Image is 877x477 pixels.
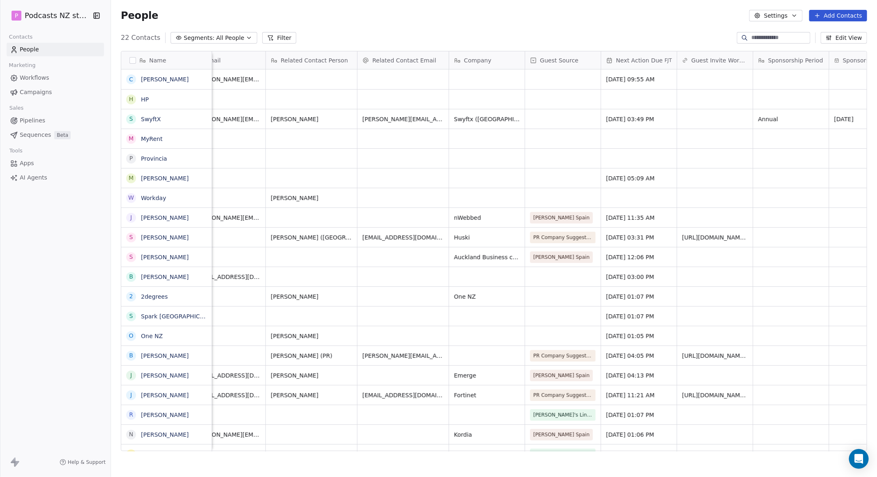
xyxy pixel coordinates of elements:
span: nWebbed [454,214,520,222]
div: Open Intercom Messenger [849,449,869,469]
span: [DATE] 03:49 PM [606,115,672,123]
a: SwyftX [141,116,161,122]
a: [PERSON_NAME] [141,412,189,418]
div: N [129,430,133,439]
div: Related Contact Email [358,51,449,69]
span: Swyftx ([GEOGRAPHIC_DATA]) [454,115,520,123]
span: PR Company Suggestion [533,391,593,399]
span: Related Contact Person [281,56,348,65]
div: B [129,351,133,360]
div: grid [121,69,212,452]
span: [PERSON_NAME][EMAIL_ADDRESS] [362,115,444,123]
div: R [129,410,133,419]
a: [PERSON_NAME] [141,431,189,438]
span: Segments: [184,34,215,42]
div: B [129,272,133,281]
span: [PERSON_NAME] Spain [533,371,590,380]
div: Next Action DueFJT [601,51,677,69]
span: [PERSON_NAME][EMAIL_ADDRESS][DOMAIN_NAME] [195,75,261,83]
span: Auckland Business chamber [454,253,520,261]
span: Annual [758,115,824,123]
a: Spark [GEOGRAPHIC_DATA] [141,313,220,320]
div: Email [190,51,265,69]
span: Workflows [20,74,49,82]
span: [DATE] 04:13 PM [606,450,672,459]
span: [PERSON_NAME][EMAIL_ADDRESS][PERSON_NAME][DOMAIN_NAME] [195,214,261,222]
span: AI Agents [20,173,47,182]
div: S [129,312,133,320]
a: 2degrees [141,293,168,300]
span: Related Contact Email [372,56,436,65]
div: J [130,391,132,399]
a: [URL][DOMAIN_NAME][PERSON_NAME] [682,392,794,399]
div: M [129,134,134,143]
span: [PERSON_NAME] [271,391,352,399]
span: [DATE] 05:09 AM [606,174,672,182]
div: Name [121,51,212,69]
span: [PERSON_NAME] [271,115,352,123]
a: SequencesBeta [7,128,104,142]
span: [DATE] 01:05 PM [606,332,672,340]
span: Sponsorship Period [768,56,823,65]
span: [PERSON_NAME] (PR) [271,352,352,360]
span: 22 Contacts [121,33,160,43]
a: Pipelines [7,114,104,127]
span: [DATE] 03:31 PM [606,233,672,242]
span: [DATE] 01:07 PM [606,293,672,301]
span: Campaigns [20,88,52,97]
div: J [130,371,132,380]
div: Company [449,51,525,69]
span: [DATE] 03:00 PM [606,273,672,281]
span: [EMAIL_ADDRESS][DOMAIN_NAME] [362,391,444,399]
span: Company [464,56,492,65]
span: P [15,12,18,20]
span: Huski [454,233,520,242]
div: Guest Source [525,51,601,69]
a: [URL][DOMAIN_NAME][PERSON_NAME] [682,234,794,241]
a: [PERSON_NAME] [141,254,189,260]
a: [PERSON_NAME] [141,214,189,221]
span: [DATE] 01:06 PM [606,431,672,439]
span: Next Action Due [616,56,663,65]
div: S [129,233,133,242]
span: People [20,45,39,54]
span: [PERSON_NAME] [271,371,352,380]
div: H [129,95,134,104]
span: [PERSON_NAME][EMAIL_ADDRESS][PERSON_NAME][DOMAIN_NAME] [195,431,261,439]
div: M [129,174,134,182]
button: Add Contacts [809,10,867,21]
a: [PERSON_NAME] [141,353,189,359]
span: [PERSON_NAME]'s LinkedIn [533,411,593,419]
span: Contacts [5,31,36,43]
span: Sequences [20,131,51,139]
a: AI Agents [7,171,104,184]
span: All People [216,34,244,42]
span: [PERSON_NAME]'s LinkedIn [533,450,593,459]
span: People [121,9,158,22]
a: HP [141,96,149,103]
span: Emerge [454,371,520,380]
a: Apps [7,157,104,170]
span: [EMAIL_ADDRESS][DOMAIN_NAME] [195,391,261,399]
div: Guest Invite Workflow [677,51,753,69]
span: One NZ [454,293,520,301]
a: [PERSON_NAME] [141,372,189,379]
div: Sponsorship Period [753,51,829,69]
span: Tools [6,145,26,157]
span: [PERSON_NAME] [271,332,352,340]
span: [PERSON_NAME] Spain [533,431,590,439]
div: R [129,450,133,459]
span: Apps [20,159,34,168]
div: P [129,154,133,163]
span: [PERSON_NAME] Spain [533,253,590,261]
div: S [129,115,133,123]
span: [PERSON_NAME] [271,293,352,301]
span: [PERSON_NAME] [271,194,352,202]
span: [DATE] 12:06 PM [606,253,672,261]
span: [DATE] 04:13 PM [606,371,672,380]
div: Related Contact Person [266,51,357,69]
span: PR Company Suggestion [533,233,593,242]
span: Guest Source [540,56,579,65]
span: Pipelines [20,116,45,125]
span: Name [149,56,166,65]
